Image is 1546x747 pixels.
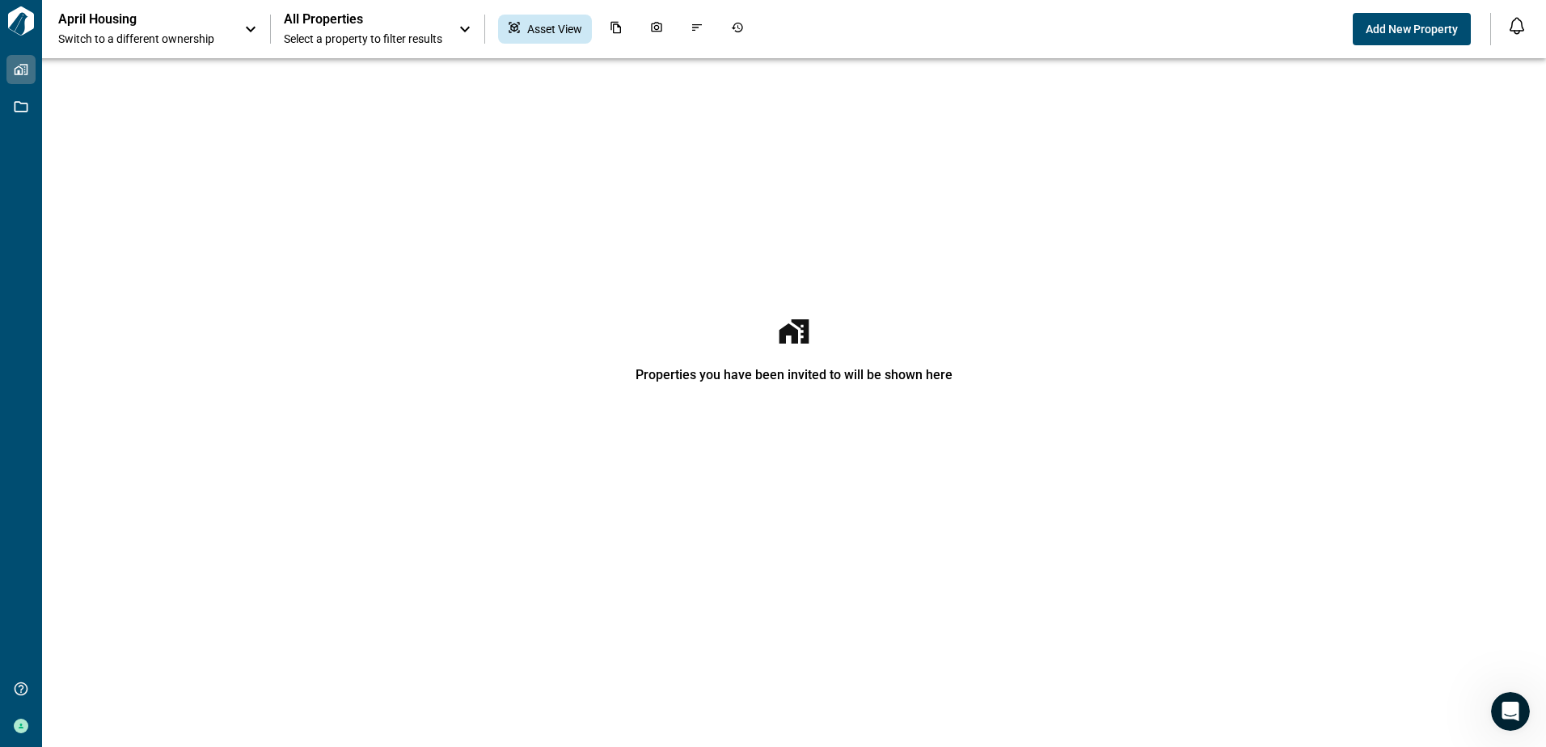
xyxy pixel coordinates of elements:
[721,15,754,44] div: Job History
[284,31,442,47] span: Select a property to filter results
[1366,21,1458,37] span: Add New Property
[284,11,442,27] span: All Properties
[600,15,632,44] div: Documents
[1504,13,1530,39] button: Open notification feed
[681,15,713,44] div: Issues & Info
[527,21,582,37] span: Asset View
[498,15,592,44] div: Asset View
[640,15,673,44] div: Photos
[1491,692,1530,731] iframe: Intercom live chat
[58,31,228,47] span: Switch to a different ownership
[1353,13,1471,45] button: Add New Property
[636,348,953,383] span: Properties you have been invited to will be shown here
[58,11,204,27] p: April Housing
